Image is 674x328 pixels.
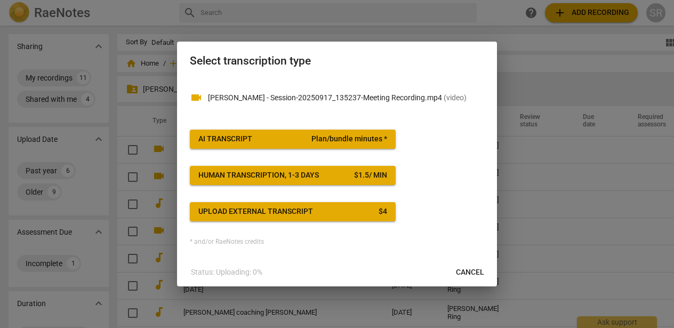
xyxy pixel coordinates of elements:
[198,134,252,145] div: AI Transcript
[190,91,203,104] span: videocam
[311,134,387,145] span: Plan/bundle minutes *
[447,263,493,282] button: Cancel
[456,267,484,278] span: Cancel
[190,238,484,246] div: * and/or RaeNotes credits
[190,130,396,149] button: AI TranscriptPlan/bundle minutes *
[444,93,467,102] span: ( video )
[190,166,396,185] button: Human transcription, 1-3 days$1.5/ min
[198,206,313,217] div: Upload external transcript
[190,54,484,68] h2: Select transcription type
[379,206,387,217] div: $ 4
[354,170,387,181] div: $ 1.5 / min
[190,202,396,221] button: Upload external transcript$4
[198,170,319,181] div: Human transcription, 1-3 days
[191,267,262,278] p: Status: Uploading: 0%
[208,92,484,103] p: Sandra Cutrona - Session-20250917_135237-Meeting Recording.mp4(video)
